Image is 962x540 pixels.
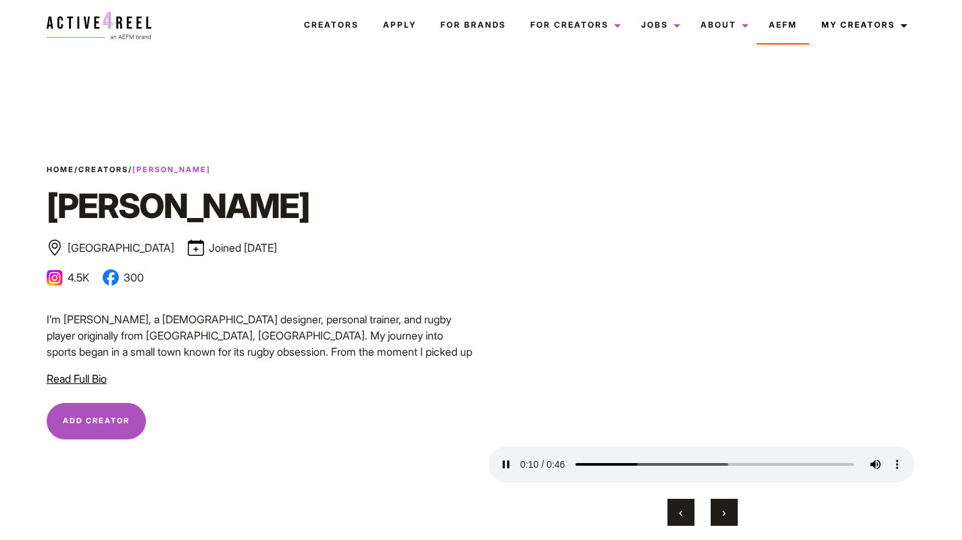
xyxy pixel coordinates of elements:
img: Instagram icon [47,269,63,286]
span: Next [722,506,726,519]
a: For Brands [428,7,518,43]
img: Calendar icon [188,240,204,256]
img: Facebook icon [103,269,119,286]
span: / / [47,164,211,175]
a: For Creators [518,7,629,43]
a: AEFM [757,7,809,43]
button: Add Creator [47,403,146,439]
a: Creators [292,7,371,43]
strong: [PERSON_NAME] [132,165,211,174]
button: Read Full Bio [47,371,107,387]
h1: [PERSON_NAME] [47,186,473,226]
a: About [688,7,757,43]
li: 4.5K [47,269,89,286]
a: Jobs [629,7,688,43]
span: Previous [679,506,682,519]
p: I’m [PERSON_NAME], a [DEMOGRAPHIC_DATA] designer, personal trainer, and rugby player originally f... [47,311,473,392]
a: Creators [78,165,128,174]
a: My Creators [809,7,915,43]
li: [GEOGRAPHIC_DATA] [47,240,174,256]
img: Location pin icon [47,240,63,256]
img: a4r-logo.svg [47,12,151,39]
a: Home [47,165,74,174]
span: Add Creator [63,416,130,425]
video: Your browser does not support the video tag. [488,78,915,483]
li: Joined [DATE] [188,240,277,256]
span: Read Full Bio [47,372,107,385]
a: Apply [371,7,428,43]
li: 300 [103,269,144,286]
